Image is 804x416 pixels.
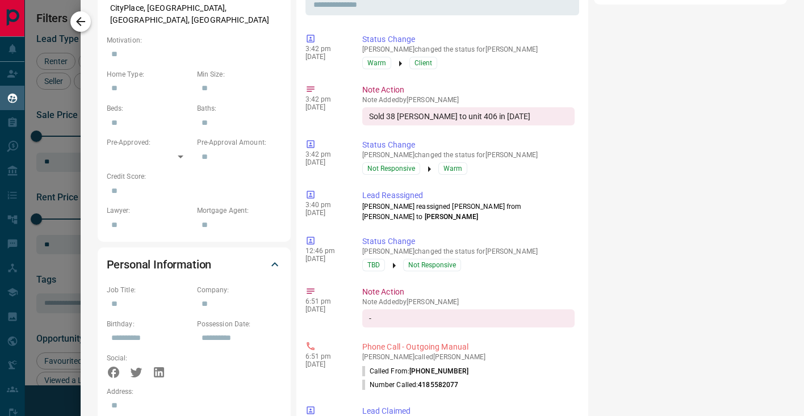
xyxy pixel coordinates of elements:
p: [DATE] [305,209,345,217]
span: Not Responsive [367,163,415,174]
p: [PERSON_NAME] changed the status for [PERSON_NAME] [362,151,575,159]
p: Note Added by [PERSON_NAME] [362,96,575,104]
p: 3:42 pm [305,95,345,103]
p: 6:51 pm [305,352,345,360]
h2: Personal Information [107,255,212,274]
p: [DATE] [305,305,345,313]
p: [PERSON_NAME] called [PERSON_NAME] [362,353,575,361]
p: [DATE] [305,103,345,111]
p: Job Title: [107,285,191,295]
p: Phone Call - Outgoing Manual [362,341,575,353]
p: Mortgage Agent: [197,205,282,216]
p: Status Change [362,33,575,45]
p: Number Called: [362,380,459,390]
p: Pre-Approval Amount: [197,137,282,148]
span: Warm [443,163,462,174]
p: Status Change [362,139,575,151]
p: Credit Score: [107,171,282,182]
p: 6:51 pm [305,297,345,305]
p: Lawyer: [107,205,191,216]
p: [PERSON_NAME] reassigned [PERSON_NAME] from [PERSON_NAME] to [362,201,575,222]
p: Min Size: [197,69,282,79]
p: Note Added by [PERSON_NAME] [362,298,575,306]
p: Birthday: [107,319,191,329]
p: [DATE] [305,53,345,61]
p: Pre-Approved: [107,137,191,148]
p: Note Action [362,84,575,96]
div: Personal Information [107,251,282,278]
p: Home Type: [107,69,191,79]
p: [PERSON_NAME] changed the status for [PERSON_NAME] [362,45,575,53]
p: Beds: [107,103,191,114]
p: Motivation: [107,35,282,45]
span: Client [414,57,432,69]
p: Possession Date: [197,319,282,329]
p: Address: [107,386,282,397]
p: Status Change [362,236,575,247]
p: 3:40 pm [305,201,345,209]
p: Note Action [362,286,575,298]
span: Warm [367,57,386,69]
p: [PERSON_NAME] changed the status for [PERSON_NAME] [362,247,575,255]
p: Baths: [197,103,282,114]
p: Social: [107,353,191,363]
p: 3:42 pm [305,45,345,53]
p: [DATE] [305,255,345,263]
span: TBD [367,259,380,271]
p: [DATE] [305,158,345,166]
p: 12:46 pm [305,247,345,255]
p: Called From: [362,366,469,376]
div: Sold 38 [PERSON_NAME] to unit 406 in [DATE] [362,107,575,125]
p: Lead Reassigned [362,190,575,201]
span: Not Responsive [408,259,456,271]
span: [PHONE_NUMBER] [409,367,469,375]
span: [PERSON_NAME] [425,213,478,221]
span: 4185582077 [418,381,458,389]
p: [DATE] [305,360,345,368]
p: 3:42 pm [305,150,345,158]
div: - [362,309,575,327]
p: Company: [197,285,282,295]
